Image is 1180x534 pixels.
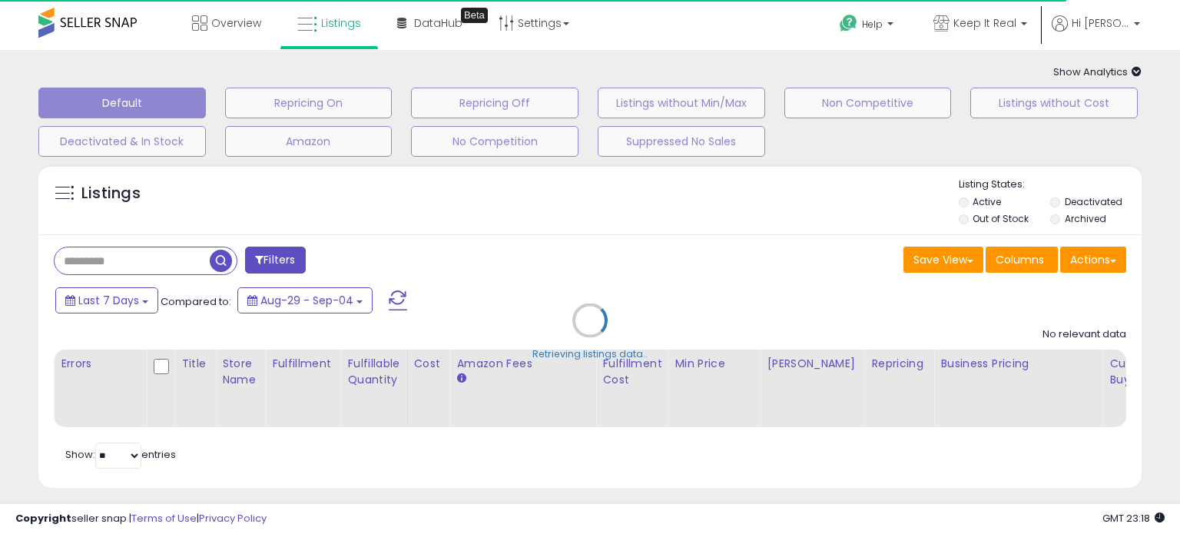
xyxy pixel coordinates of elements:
[225,88,393,118] button: Repricing On
[1052,15,1140,50] a: Hi [PERSON_NAME]
[1072,15,1129,31] span: Hi [PERSON_NAME]
[38,126,206,157] button: Deactivated & In Stock
[38,88,206,118] button: Default
[199,511,267,526] a: Privacy Policy
[784,88,952,118] button: Non Competitive
[598,126,765,157] button: Suppressed No Sales
[131,511,197,526] a: Terms of Use
[839,14,858,33] i: Get Help
[414,15,462,31] span: DataHub
[862,18,883,31] span: Help
[827,2,909,50] a: Help
[15,511,71,526] strong: Copyright
[411,126,578,157] button: No Competition
[1053,65,1142,79] span: Show Analytics
[15,512,267,526] div: seller snap | |
[953,15,1016,31] span: Keep It Real
[1102,511,1165,526] span: 2025-09-12 23:18 GMT
[532,347,648,361] div: Retrieving listings data..
[211,15,261,31] span: Overview
[970,88,1138,118] button: Listings without Cost
[225,126,393,157] button: Amazon
[411,88,578,118] button: Repricing Off
[461,8,488,23] div: Tooltip anchor
[598,88,765,118] button: Listings without Min/Max
[321,15,361,31] span: Listings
